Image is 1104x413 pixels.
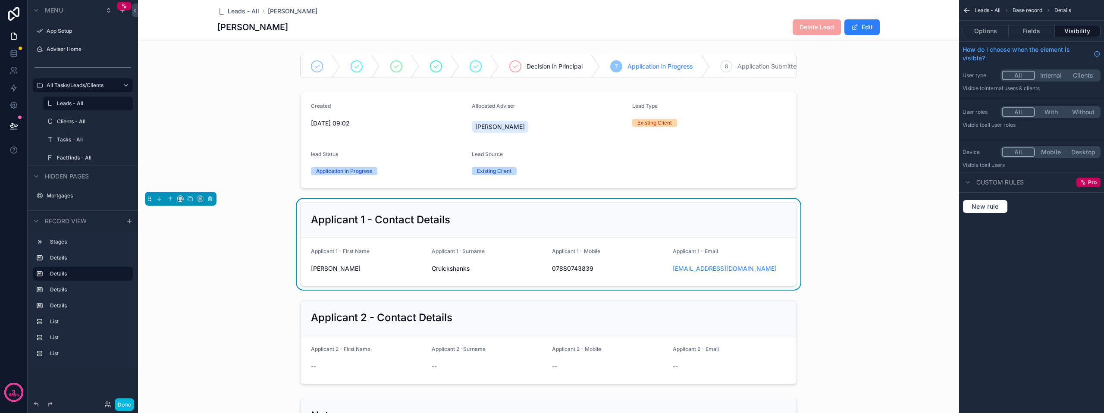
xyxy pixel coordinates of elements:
span: Applicant 1 -Surname [432,248,485,254]
label: All Tasks/Leads/Clients [47,82,116,89]
p: Visible to [963,162,1101,169]
span: Applicant 1 - First Name [311,248,370,254]
label: List [50,334,126,341]
span: Applicant 1 - Email [673,248,718,254]
span: Base record [1013,7,1042,14]
span: Leads - All [228,7,259,16]
span: Menu [45,6,63,15]
label: Details [50,286,126,293]
p: Visible to [963,85,1101,92]
button: Done [115,398,134,411]
span: [PERSON_NAME] [311,264,425,273]
span: Record view [45,217,87,225]
span: Details [1054,7,1071,14]
label: Mortgages [47,192,128,199]
p: Visible to [963,122,1101,128]
h2: Applicant 1 - Contact Details [311,213,450,227]
span: Hidden pages [45,172,89,181]
span: Internal users & clients [985,85,1040,91]
label: List [50,350,126,357]
span: Cruickshanks [432,264,546,273]
button: Without [1067,107,1099,117]
button: All [1002,107,1035,117]
a: Leads - All [217,7,259,16]
a: [PERSON_NAME] [268,7,317,16]
p: days [9,391,19,398]
span: All user roles [985,122,1016,128]
label: User type [963,72,997,79]
button: Desktop [1067,147,1099,157]
button: With [1035,107,1067,117]
h1: [PERSON_NAME] [217,21,288,33]
button: Fields [1009,25,1054,37]
label: Adviser Home [47,46,128,53]
label: Details [50,302,126,309]
a: How do I choose when the element is visible? [963,45,1101,63]
button: All [1002,71,1035,80]
div: scrollable content [28,231,138,369]
button: Visibility [1055,25,1101,37]
span: New rule [968,203,1002,210]
label: User roles [963,109,997,116]
span: Custom rules [976,178,1024,187]
label: Leads - All [57,100,128,107]
label: Factfinds - All [57,154,128,161]
label: Details [50,270,126,277]
button: Options [963,25,1009,37]
button: All [1002,147,1035,157]
span: Leads - All [975,7,1000,14]
button: New rule [963,200,1008,213]
button: Internal [1035,71,1067,80]
a: [EMAIL_ADDRESS][DOMAIN_NAME] [673,264,777,273]
label: Details [50,254,126,261]
label: Device [963,149,997,156]
label: Clients - All [57,118,128,125]
button: Mobile [1035,147,1067,157]
span: all users [985,162,1005,168]
span: Applicant 1 - Mobile [552,248,600,254]
label: Stages [50,238,126,245]
label: Tasks - All [57,136,128,143]
span: How do I choose when the element is visible? [963,45,1090,63]
p: 3 [12,388,16,397]
label: App Setup [47,28,128,34]
span: Pro [1088,179,1097,186]
label: List [50,318,126,325]
button: Clients [1067,71,1099,80]
span: 07880743839 [552,264,666,273]
button: Edit [844,19,880,35]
